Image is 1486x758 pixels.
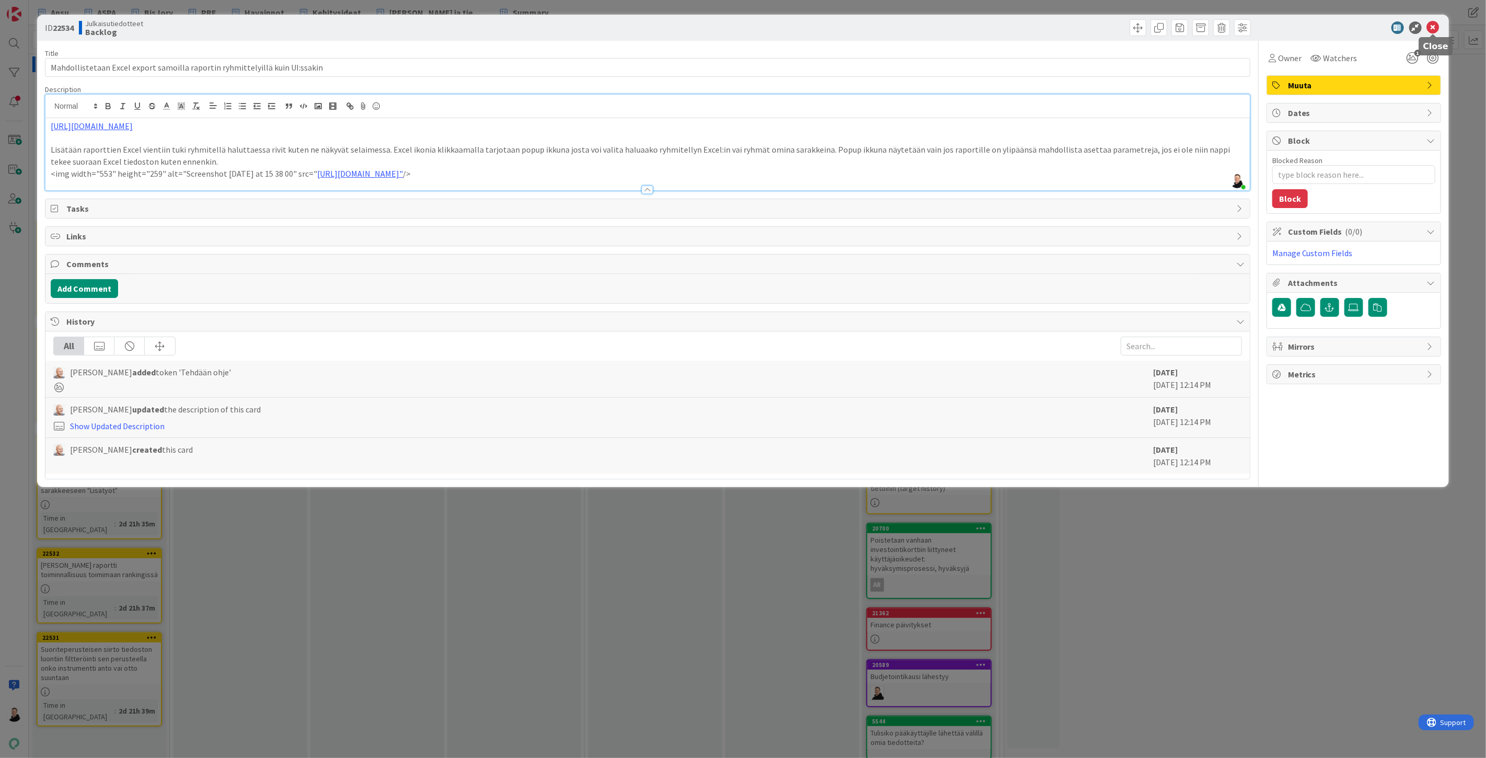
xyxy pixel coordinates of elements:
label: Blocked Reason [1272,156,1323,165]
span: Tasks [66,202,1231,215]
h5: Close [1423,41,1449,51]
label: Title [45,49,59,58]
span: [PERSON_NAME] token 'Tehdään ohje' [70,366,231,378]
img: NG [53,444,65,456]
input: Search... [1121,337,1242,355]
b: [DATE] [1153,444,1178,455]
input: type card name here... [45,58,1250,77]
span: History [66,315,1231,328]
span: Julkaisutiedotteet [85,19,143,28]
span: Muuta [1288,79,1422,91]
div: [DATE] 12:14 PM [1153,443,1242,468]
a: [URL][DOMAIN_NAME]" [317,168,403,179]
span: Comments [66,258,1231,270]
span: Block [1288,134,1422,147]
span: 1 [1414,50,1421,56]
span: Attachments [1288,277,1422,289]
span: Owner [1278,52,1302,64]
b: 22534 [53,22,74,33]
a: [URL][DOMAIN_NAME] [51,121,133,131]
span: ( 0/0 ) [1345,226,1363,237]
span: Links [66,230,1231,243]
b: created [132,444,162,455]
a: Show Updated Description [70,421,165,431]
span: [PERSON_NAME] this card [70,443,193,456]
span: ID [45,21,74,34]
span: Support [22,2,48,14]
b: added [132,367,156,377]
img: NG [53,404,65,416]
span: Custom Fields [1288,225,1422,238]
b: [DATE] [1153,367,1178,377]
div: [DATE] 12:14 PM [1153,366,1242,392]
span: Dates [1288,107,1422,119]
span: [PERSON_NAME] the description of this card [70,403,261,416]
img: KHqomuoKQRjoNQxyxxwtZmjOUFPU5med.jpg [1230,174,1245,188]
a: Manage Custom Fields [1272,248,1353,258]
span: Watchers [1324,52,1357,64]
span: Description [45,85,81,94]
span: Metrics [1288,368,1422,381]
p: <img width="553" height="259" alt="Screenshot [DATE] at 15 38 00" src=" /> [51,168,1245,180]
button: Block [1272,189,1308,208]
button: Add Comment [51,279,118,298]
img: NG [53,367,65,378]
b: Backlog [85,28,143,36]
div: [DATE] 12:14 PM [1153,403,1242,432]
p: Lisätään raporttien Excel vientiin tuki ryhmitellä haluttaessa rivit kuten ne näkyvät selaimessa.... [51,144,1245,167]
b: [DATE] [1153,404,1178,415]
b: updated [132,404,164,415]
span: Mirrors [1288,340,1422,353]
div: All [54,337,84,355]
